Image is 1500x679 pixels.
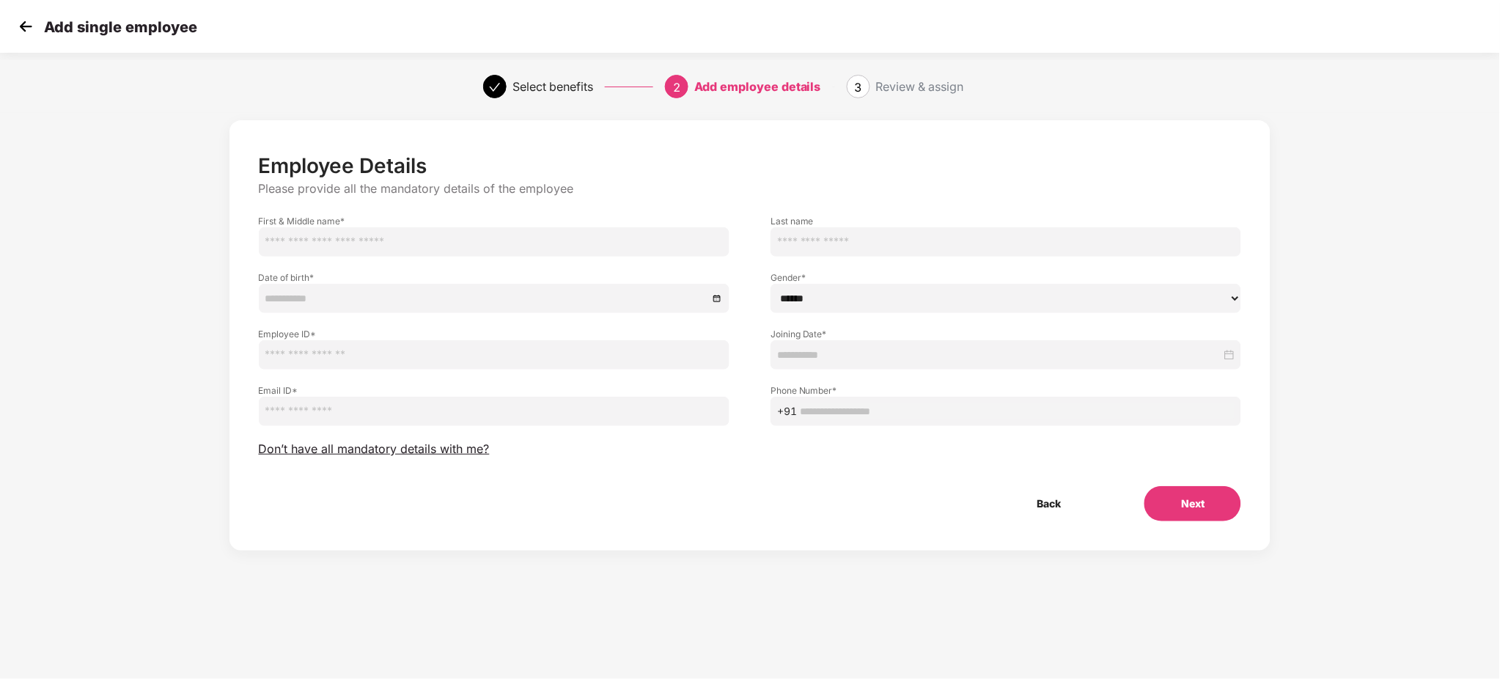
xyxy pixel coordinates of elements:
[259,271,729,284] label: Date of birth
[259,215,729,227] label: First & Middle name
[259,384,729,397] label: Email ID
[771,384,1241,397] label: Phone Number
[44,18,197,36] p: Add single employee
[259,153,1242,178] p: Employee Details
[673,80,680,95] span: 2
[771,271,1241,284] label: Gender
[1144,486,1241,521] button: Next
[489,81,501,93] span: check
[876,75,964,98] div: Review & assign
[259,441,490,457] span: Don’t have all mandatory details with me?
[259,181,1242,197] p: Please provide all the mandatory details of the employee
[1000,486,1098,521] button: Back
[15,15,37,37] img: svg+xml;base64,PHN2ZyB4bWxucz0iaHR0cDovL3d3dy53My5vcmcvMjAwMC9zdmciIHdpZHRoPSIzMCIgaGVpZ2h0PSIzMC...
[777,403,797,419] span: +91
[259,328,729,340] label: Employee ID
[771,328,1241,340] label: Joining Date
[694,75,821,98] div: Add employee details
[512,75,593,98] div: Select benefits
[771,215,1241,227] label: Last name
[855,80,862,95] span: 3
